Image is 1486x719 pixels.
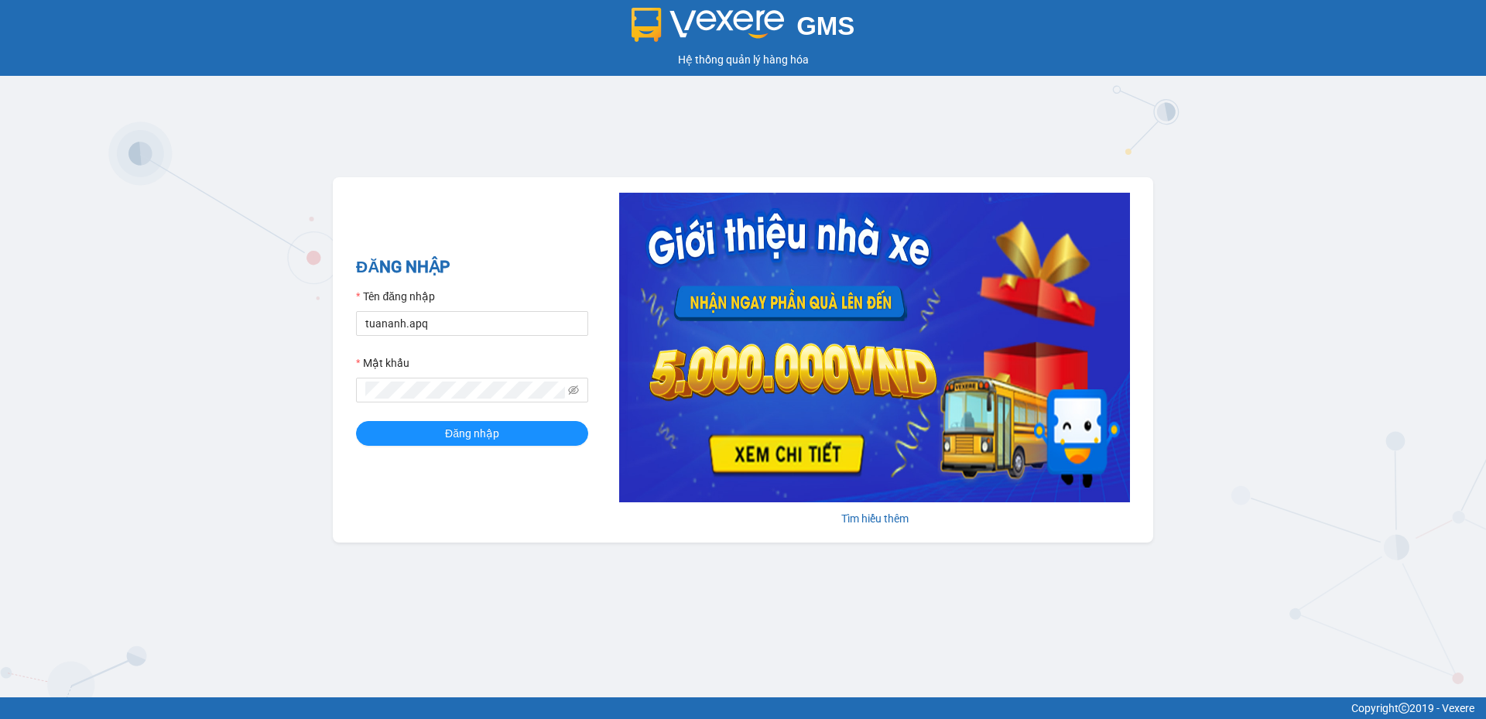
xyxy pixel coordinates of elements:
span: copyright [1399,703,1409,714]
img: banner-0 [619,193,1130,502]
h2: ĐĂNG NHẬP [356,255,588,280]
button: Đăng nhập [356,421,588,446]
div: Copyright 2019 - Vexere [12,700,1474,717]
input: Tên đăng nhập [356,311,588,336]
span: GMS [796,12,854,40]
input: Mật khẩu [365,382,565,399]
a: GMS [632,23,855,36]
span: Đăng nhập [445,425,499,442]
img: logo 2 [632,8,785,42]
div: Hệ thống quản lý hàng hóa [4,51,1482,68]
label: Tên đăng nhập [356,288,435,305]
label: Mật khẩu [356,354,409,371]
span: eye-invisible [568,385,579,395]
div: Tìm hiểu thêm [619,510,1130,527]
